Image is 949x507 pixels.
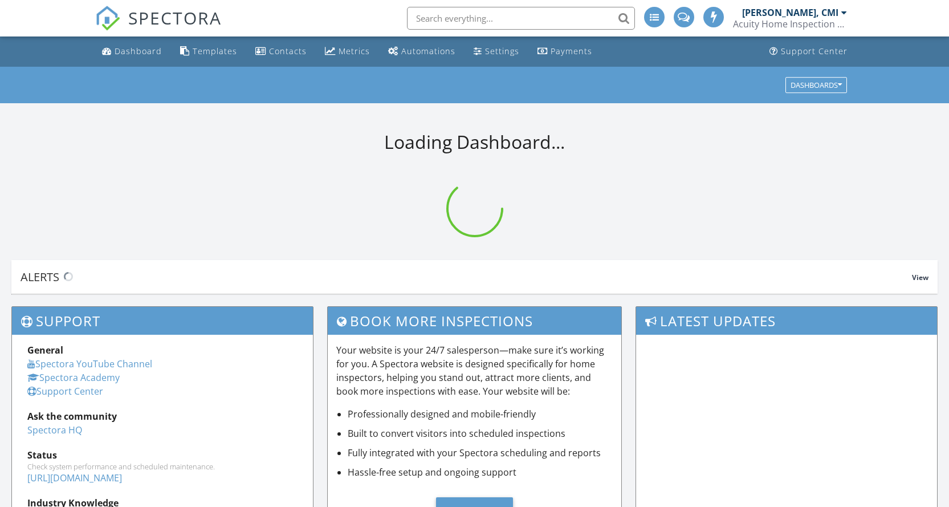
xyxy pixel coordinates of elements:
div: Settings [485,46,519,56]
a: Support Center [27,385,103,398]
div: Dashboard [115,46,162,56]
a: Payments [533,41,597,62]
a: Automations (Advanced) [384,41,460,62]
div: Status [27,448,298,462]
button: Dashboards [785,77,847,93]
li: Built to convert visitors into scheduled inspections [348,427,613,440]
div: [PERSON_NAME], CMI [742,7,838,18]
div: Acuity Home Inspection Services [733,18,847,30]
div: Contacts [269,46,307,56]
div: Ask the community [27,409,298,423]
a: [URL][DOMAIN_NAME] [27,472,122,484]
span: SPECTORA [128,6,222,30]
a: Spectora HQ [27,424,82,436]
p: Your website is your 24/7 salesperson—make sure it’s working for you. A Spectora website is desig... [336,343,613,398]
h3: Support [12,307,313,335]
strong: General [27,344,63,356]
div: Automations [401,46,455,56]
a: SPECTORA [95,15,222,39]
a: Metrics [320,41,374,62]
li: Hassle-free setup and ongoing support [348,465,613,479]
div: Support Center [781,46,848,56]
div: Metrics [339,46,370,56]
div: Alerts [21,269,912,285]
a: Spectora YouTube Channel [27,358,152,370]
span: View [912,273,928,282]
div: Dashboards [791,81,842,89]
li: Fully integrated with your Spectora scheduling and reports [348,446,613,460]
a: Support Center [765,41,852,62]
input: Search everything... [407,7,635,30]
div: Payments [551,46,592,56]
img: The Best Home Inspection Software - Spectora [95,6,120,31]
a: Spectora Academy [27,371,120,384]
a: Templates [176,41,242,62]
a: Contacts [251,41,311,62]
a: Settings [469,41,524,62]
h3: Book More Inspections [328,307,622,335]
div: Check system performance and scheduled maintenance. [27,462,298,471]
li: Professionally designed and mobile-friendly [348,407,613,421]
div: Templates [193,46,237,56]
a: Dashboard [97,41,166,62]
h3: Latest Updates [636,307,937,335]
